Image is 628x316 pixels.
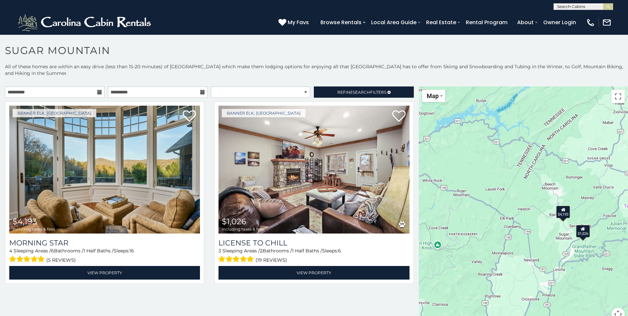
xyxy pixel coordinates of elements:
[9,106,200,234] img: Morning Star
[222,109,306,117] a: Banner Elk, [GEOGRAPHIC_DATA]
[392,110,406,124] a: Add to favorites
[317,17,365,28] a: Browse Rentals
[314,86,413,98] a: RefineSearchFilters
[602,18,611,27] img: mail-regular-white.png
[292,248,322,254] span: 1 Half Baths /
[218,238,409,247] a: License to Chill
[540,17,579,28] a: Owner Login
[51,248,54,254] span: 6
[260,248,263,254] span: 2
[13,227,55,231] span: including taxes & fees
[9,266,200,280] a: View Property
[576,225,590,237] div: $1,026
[9,247,200,264] div: Sleeping Areas / Bathrooms / Sleeps:
[9,106,200,234] a: Morning Star $4,193 including taxes & fees
[9,248,12,254] span: 4
[83,248,114,254] span: 1 Half Baths /
[218,106,409,234] img: License to Chill
[129,248,134,254] span: 16
[427,92,439,99] span: Map
[183,110,196,124] a: Add to favorites
[17,13,154,32] img: White-1-2.png
[368,17,420,28] a: Local Area Guide
[222,227,264,231] span: including taxes & fees
[338,248,341,254] span: 6
[218,248,221,254] span: 3
[422,90,445,102] button: Change map style
[353,90,370,95] span: Search
[278,18,311,27] a: My Favs
[423,17,459,28] a: Real Estate
[218,247,409,264] div: Sleeping Areas / Bathrooms / Sleeps:
[586,18,595,27] img: phone-regular-white.png
[337,90,386,95] span: Refine Filters
[611,90,625,103] button: Toggle fullscreen view
[222,217,246,226] span: $1,026
[9,238,200,247] a: Morning Star
[462,17,511,28] a: Rental Program
[218,106,409,234] a: License to Chill $1,026 including taxes & fees
[288,18,309,26] span: My Favs
[13,217,37,226] span: $4,193
[556,206,570,218] div: $4,193
[218,266,409,280] a: View Property
[13,109,96,117] a: Banner Elk, [GEOGRAPHIC_DATA]
[46,256,76,264] span: (5 reviews)
[256,256,287,264] span: (19 reviews)
[514,17,537,28] a: About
